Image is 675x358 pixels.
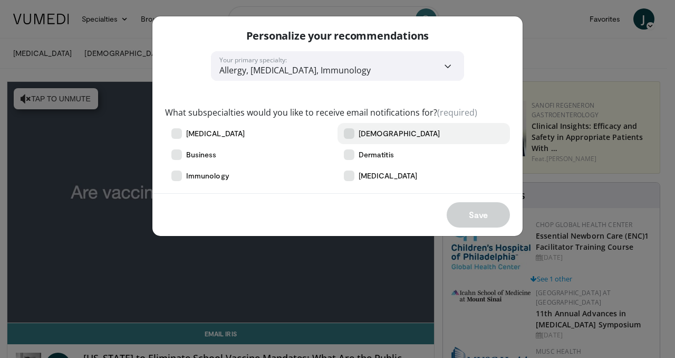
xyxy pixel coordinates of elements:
span: Dermatitis [359,149,394,160]
span: [MEDICAL_DATA] [359,171,417,181]
span: [DEMOGRAPHIC_DATA] [359,128,440,139]
span: Business [186,149,217,160]
span: [MEDICAL_DATA] [186,128,245,139]
label: What subspecialties would you like to receive email notifications for? [165,106,477,119]
span: (required) [437,107,477,118]
span: Immunology [186,171,229,181]
p: Personalize your recommendations [246,29,429,43]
